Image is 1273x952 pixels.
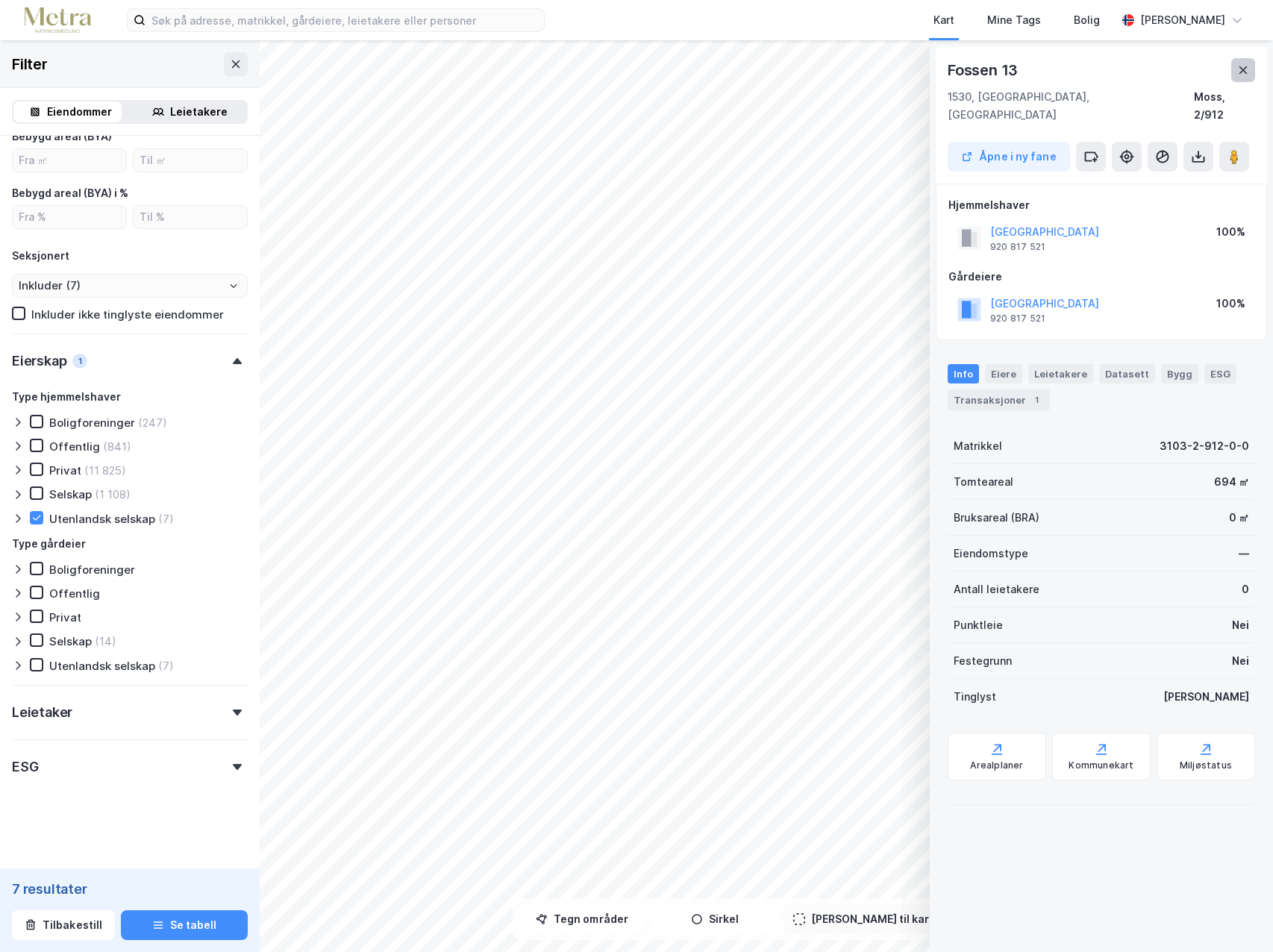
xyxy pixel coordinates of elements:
div: Moss, 2/912 [1194,88,1255,124]
div: Boligforeninger [49,563,135,577]
div: 0 [1242,580,1249,598]
div: Hjemmelshaver [948,196,1254,214]
img: metra-logo.256734c3b2bbffee19d4.png [24,7,91,34]
input: Søk på adresse, matrikkel, gårdeiere, leietakere eller personer [146,9,544,31]
input: Til ㎡ [134,149,247,172]
button: Tilbakestill [12,910,115,940]
iframe: Chat Widget [1198,880,1273,952]
div: (7) [158,512,174,526]
div: (247) [138,416,167,430]
div: Bebygd areal (BYA) [12,128,112,145]
div: 3103-2-912-0-0 [1160,437,1249,455]
div: 694 ㎡ [1214,473,1249,491]
button: Se tabell [121,910,248,940]
div: Leietakere [170,103,228,121]
div: Boligforeninger [49,416,135,430]
div: Type hjemmelshaver [12,388,121,406]
div: Selskap [49,487,92,501]
div: Bygg [1161,364,1198,383]
div: Selskap [49,634,92,648]
div: Matrikkel [954,437,1002,455]
div: Festegrunn [954,652,1012,670]
div: Seksjonert [12,247,69,265]
div: 100% [1216,295,1245,313]
div: Leietakere [1028,364,1093,383]
div: Eiere [985,364,1022,383]
div: [PERSON_NAME] til kartutsnitt [811,910,969,928]
button: Open [228,280,240,292]
div: 7 resultater [12,880,248,898]
input: Til % [134,206,247,228]
div: Mine Tags [987,11,1041,29]
div: Nei [1232,616,1249,634]
div: Fossen 13 [948,58,1021,82]
div: Miljøstatus [1180,760,1232,771]
button: Åpne i ny fane [948,142,1070,172]
div: 0 ㎡ [1229,509,1249,527]
div: 920 817 521 [990,241,1045,253]
div: 100% [1216,223,1245,241]
div: Privat [49,610,81,624]
div: Transaksjoner [948,389,1050,410]
button: Sirkel [651,904,778,934]
div: Inkluder ikke tinglyste eiendommer [31,307,224,322]
div: Tomteareal [954,473,1013,491]
input: Fra % [13,206,126,228]
div: [PERSON_NAME] [1163,688,1249,706]
div: Filter [12,52,48,76]
div: (11 825) [84,463,126,477]
div: ESG [12,758,38,776]
div: Eierskap [12,352,66,370]
div: — [1239,545,1249,563]
div: Bolig [1074,11,1100,29]
div: Utenlandsk selskap [49,512,155,526]
div: 1 [1029,392,1044,407]
div: Bruksareal (BRA) [954,509,1039,527]
div: Info [948,364,979,383]
div: Antall leietakere [954,580,1039,598]
div: [PERSON_NAME] [1140,11,1225,29]
div: Datasett [1099,364,1155,383]
input: ClearOpen [13,275,247,297]
div: Eiendommer [47,103,112,121]
input: Fra ㎡ [13,149,126,172]
div: (1 108) [95,487,131,501]
div: (14) [95,634,116,648]
button: Tegn områder [519,904,645,934]
div: ESG [1204,364,1236,383]
div: Eiendomstype [954,545,1028,563]
div: Privat [49,463,81,477]
div: 1530, [GEOGRAPHIC_DATA], [GEOGRAPHIC_DATA] [948,88,1194,124]
div: Arealplaner [970,760,1023,771]
div: 920 817 521 [990,313,1045,325]
div: Punktleie [954,616,1003,634]
div: Kart [933,11,954,29]
div: Nei [1232,652,1249,670]
div: Type gårdeier [12,535,86,553]
div: 1 [72,354,87,369]
div: (841) [103,439,131,454]
div: Kontrollprogram for chat [1198,880,1273,952]
div: Offentlig [49,586,100,601]
div: Kommunekart [1069,760,1133,771]
div: Utenlandsk selskap [49,659,155,673]
div: (7) [158,659,174,673]
div: Offentlig [49,439,100,454]
div: Tinglyst [954,688,996,706]
div: Leietaker [12,704,72,721]
div: Gårdeiere [948,268,1254,286]
div: Bebygd areal (BYA) i % [12,184,128,202]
